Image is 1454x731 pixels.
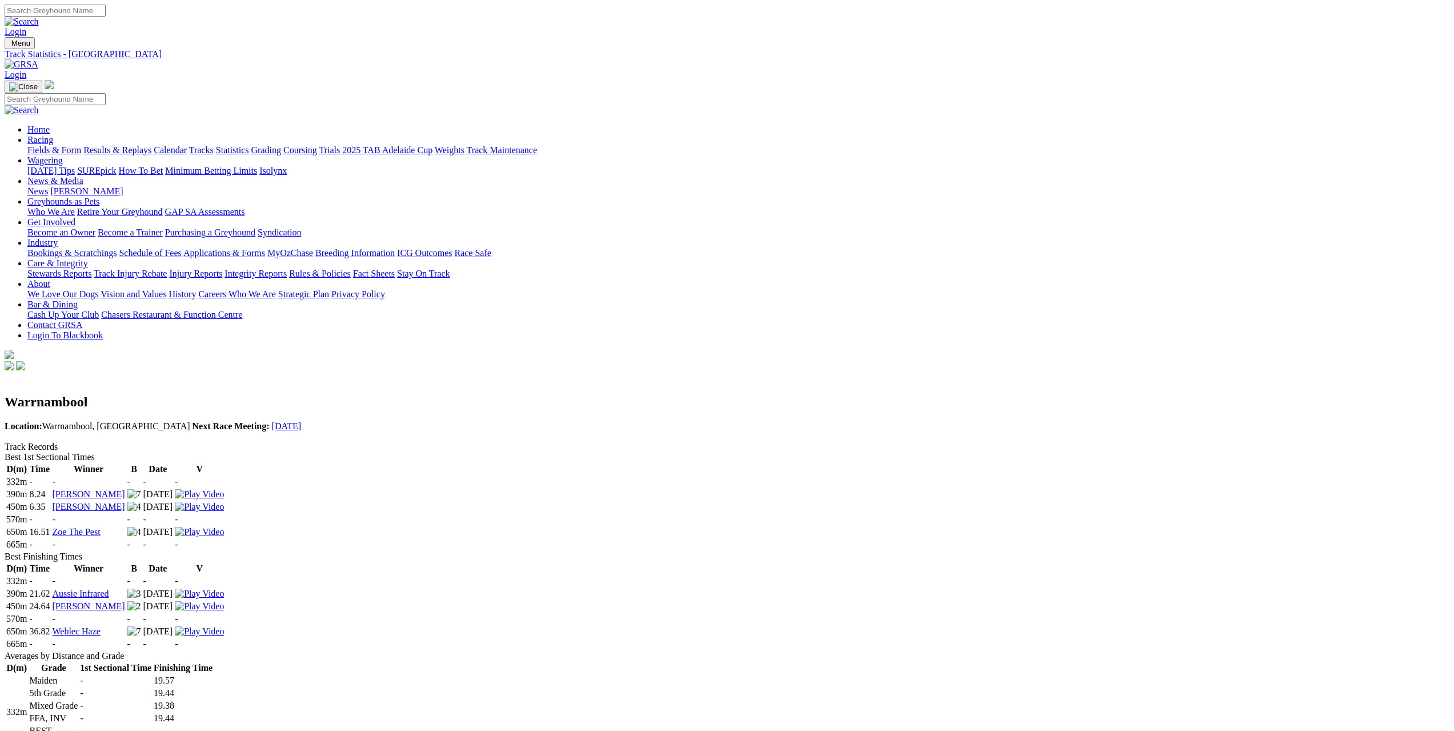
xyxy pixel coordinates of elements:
th: Time [29,464,50,475]
a: Fields & Form [27,145,81,155]
td: 19.57 [153,675,213,686]
a: Schedule of Fees [119,248,181,258]
a: Watch Replay on Watchdog [175,626,224,636]
th: Date [143,563,174,574]
span: Menu [11,39,30,47]
img: 3 [127,589,141,599]
a: Zoe The Pest [52,527,100,537]
td: 570m [6,514,27,525]
div: News & Media [27,186,1449,197]
td: - [174,476,225,488]
td: - [29,613,50,625]
img: Close [9,82,38,91]
td: - [143,476,174,488]
td: - [79,675,152,686]
text: [DATE] [143,489,173,499]
th: V [174,464,225,475]
b: Location: [5,421,42,431]
a: Contact GRSA [27,320,82,330]
a: Calendar [154,145,187,155]
text: [DATE] [143,626,173,636]
a: Industry [27,238,58,247]
a: History [169,289,196,299]
a: Watch Replay on Watchdog [175,601,224,611]
td: - [174,613,225,625]
a: Stewards Reports [27,269,91,278]
a: Become a Trainer [98,227,163,237]
td: - [127,476,142,488]
a: Careers [198,289,226,299]
text: 24.64 [29,601,50,611]
a: 2025 TAB Adelaide Cup [342,145,432,155]
div: Racing [27,145,1449,155]
td: 450m [6,601,27,612]
img: Search [5,105,39,115]
th: Grade [29,662,78,674]
img: Play Video [175,626,224,637]
a: Chasers Restaurant & Function Centre [101,310,242,319]
text: 21.62 [29,589,50,598]
th: Time [29,563,50,574]
a: Who We Are [27,207,75,217]
input: Search [5,93,106,105]
a: How To Bet [119,166,163,175]
td: - [143,576,174,587]
td: 665m [6,638,27,650]
td: - [174,576,225,587]
a: Rules & Policies [289,269,351,278]
a: Fact Sheets [353,269,395,278]
a: News [27,186,48,196]
td: - [29,539,50,550]
img: 4 [127,502,141,512]
td: - [29,476,50,488]
a: Statistics [216,145,249,155]
text: [DATE] [143,589,173,598]
img: logo-grsa-white.png [45,80,54,89]
td: 390m [6,489,27,500]
div: Get Involved [27,227,1449,238]
a: Injury Reports [169,269,222,278]
td: - [29,576,50,587]
a: Login To Blackbook [27,330,103,340]
a: Breeding Information [315,248,395,258]
a: Watch Replay on Watchdog [175,589,224,598]
a: Privacy Policy [331,289,385,299]
div: About [27,289,1449,299]
td: - [51,613,125,625]
text: 36.82 [29,626,50,636]
a: News & Media [27,176,83,186]
a: Applications & Forms [183,248,265,258]
img: Play Video [175,502,224,512]
a: [PERSON_NAME] [52,601,125,611]
a: [DATE] Tips [27,166,75,175]
a: [PERSON_NAME] [50,186,123,196]
img: logo-grsa-white.png [5,350,14,359]
a: Race Safe [454,248,491,258]
td: 332m [6,476,27,488]
a: Watch Replay on Watchdog [175,502,224,512]
a: Coursing [283,145,317,155]
th: D(m) [6,464,27,475]
td: 332m [6,576,27,587]
img: GRSA [5,59,38,70]
a: About [27,279,50,289]
div: Care & Integrity [27,269,1449,279]
th: Finishing Time [153,662,213,674]
a: GAP SA Assessments [165,207,245,217]
div: Track Statistics - [GEOGRAPHIC_DATA] [5,49,1449,59]
a: [PERSON_NAME] [52,502,125,512]
a: Track Injury Rebate [94,269,167,278]
a: Results & Replays [83,145,151,155]
a: Weights [435,145,464,155]
a: Bookings & Scratchings [27,248,117,258]
a: ICG Outcomes [397,248,452,258]
td: - [143,638,174,650]
input: Search [5,5,106,17]
img: 7 [127,626,141,637]
a: Grading [251,145,281,155]
a: Who We Are [229,289,276,299]
td: 665m [6,539,27,550]
a: Get Involved [27,217,75,227]
a: Aussie Infrared [52,589,109,598]
a: Integrity Reports [225,269,287,278]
